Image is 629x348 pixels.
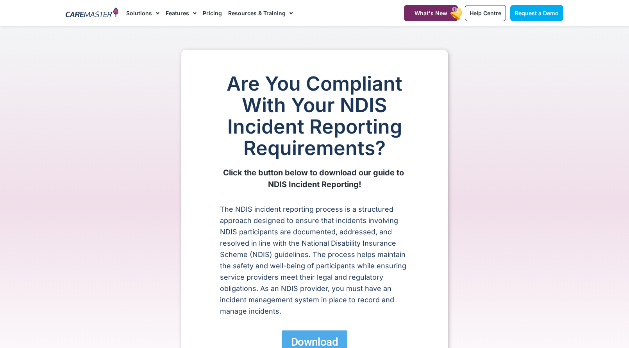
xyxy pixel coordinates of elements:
h1: Are You Compliant With Your NDIS Incident Reporting Requirements? [220,73,409,159]
a: Request a Demo [510,5,563,21]
b: Click the button below to download our guide to NDIS Incident Reporting! [223,168,406,189]
a: What's New [404,5,458,21]
span: What's New [415,10,447,16]
span: Help Centre [470,10,501,16]
span: Request a Demo [515,10,559,16]
img: CareMaster Logo [66,7,118,19]
a: Help Centre [465,5,506,21]
p: The NDIS incident reporting process is a structured approach designed to ensure that incidents in... [220,203,409,317]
